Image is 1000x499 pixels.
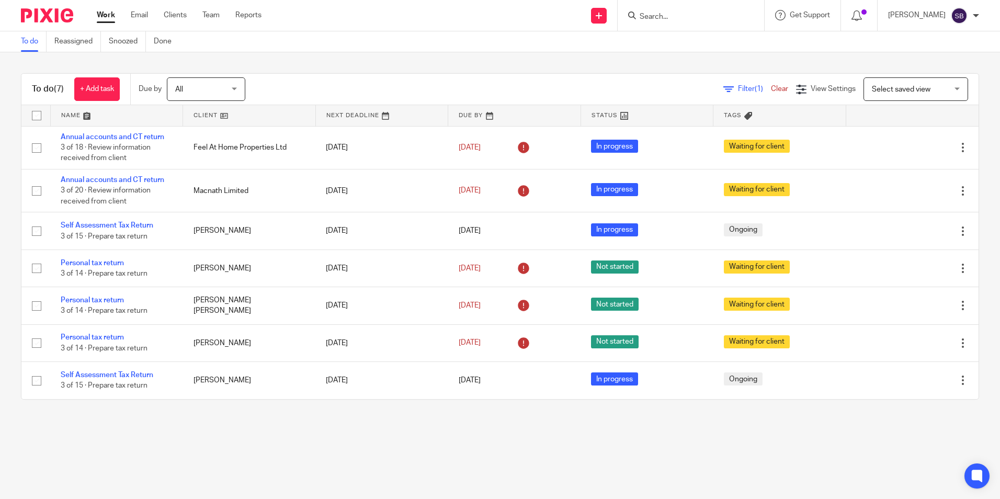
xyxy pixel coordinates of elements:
[164,10,187,20] a: Clients
[139,84,162,94] p: Due by
[738,85,771,93] span: Filter
[61,334,124,341] a: Personal tax return
[54,85,64,93] span: (7)
[315,362,448,399] td: [DATE]
[183,324,316,361] td: [PERSON_NAME]
[591,260,639,274] span: Not started
[591,298,639,311] span: Not started
[724,298,790,311] span: Waiting for client
[459,187,481,195] span: [DATE]
[724,140,790,153] span: Waiting for client
[724,260,790,274] span: Waiting for client
[61,308,147,315] span: 3 of 14 · Prepare tax return
[61,297,124,304] a: Personal tax return
[97,10,115,20] a: Work
[74,77,120,101] a: + Add task
[61,176,164,184] a: Annual accounts and CT return
[21,31,47,52] a: To do
[183,212,316,249] td: [PERSON_NAME]
[183,287,316,324] td: [PERSON_NAME] [PERSON_NAME]
[21,8,73,22] img: Pixie
[951,7,968,24] img: svg%3E
[315,169,448,212] td: [DATE]
[154,31,179,52] a: Done
[639,13,733,22] input: Search
[724,112,742,118] span: Tags
[591,140,638,153] span: In progress
[790,12,830,19] span: Get Support
[872,86,930,93] span: Select saved view
[888,10,946,20] p: [PERSON_NAME]
[315,126,448,169] td: [DATE]
[315,249,448,287] td: [DATE]
[724,183,790,196] span: Waiting for client
[755,85,763,93] span: (1)
[183,169,316,212] td: Macnath Limited
[591,335,639,348] span: Not started
[459,265,481,272] span: [DATE]
[109,31,146,52] a: Snoozed
[591,372,638,385] span: In progress
[32,84,64,95] h1: To do
[183,249,316,287] td: [PERSON_NAME]
[61,270,147,277] span: 3 of 14 · Prepare tax return
[202,10,220,20] a: Team
[724,223,763,236] span: Ongoing
[61,259,124,267] a: Personal tax return
[235,10,262,20] a: Reports
[315,212,448,249] td: [DATE]
[459,377,481,384] span: [DATE]
[61,382,147,389] span: 3 of 15 · Prepare tax return
[459,228,481,235] span: [DATE]
[61,133,164,141] a: Annual accounts and CT return
[61,345,147,352] span: 3 of 14 · Prepare tax return
[54,31,101,52] a: Reassigned
[131,10,148,20] a: Email
[315,287,448,324] td: [DATE]
[459,302,481,309] span: [DATE]
[771,85,788,93] a: Clear
[183,362,316,399] td: [PERSON_NAME]
[175,86,183,93] span: All
[459,144,481,151] span: [DATE]
[811,85,856,93] span: View Settings
[591,183,638,196] span: In progress
[61,222,153,229] a: Self Assessment Tax Return
[61,187,151,206] span: 3 of 20 · Review information received from client
[61,144,151,162] span: 3 of 18 · Review information received from client
[724,335,790,348] span: Waiting for client
[61,371,153,379] a: Self Assessment Tax Return
[459,339,481,347] span: [DATE]
[61,233,147,240] span: 3 of 15 · Prepare tax return
[315,324,448,361] td: [DATE]
[724,372,763,385] span: Ongoing
[591,223,638,236] span: In progress
[183,126,316,169] td: Feel At Home Properties Ltd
